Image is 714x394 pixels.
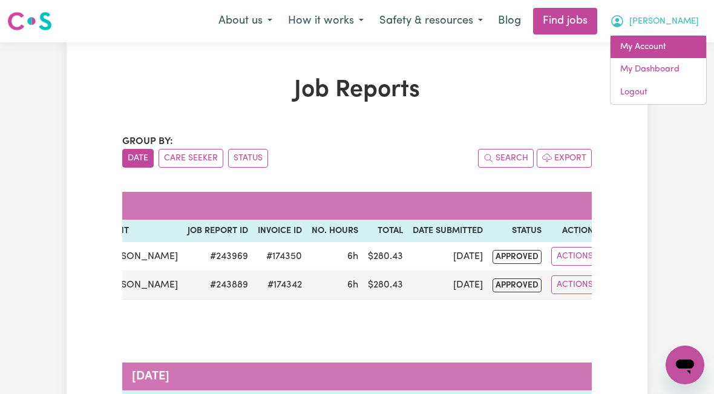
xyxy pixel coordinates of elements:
[307,220,363,243] th: No. Hours
[408,220,488,243] th: Date Submitted
[493,250,542,264] span: approved
[372,8,491,34] button: Safety & resources
[363,220,408,243] th: Total
[122,137,173,146] span: Group by:
[183,220,253,243] th: Job Report ID
[491,8,528,34] a: Blog
[7,7,52,35] a: Careseekers logo
[488,220,546,243] th: Status
[611,36,706,59] a: My Account
[551,247,598,266] button: Actions
[253,271,307,300] td: #174342
[629,15,699,28] span: [PERSON_NAME]
[551,275,598,294] button: Actions
[611,58,706,81] a: My Dashboard
[122,363,669,390] caption: [DATE]
[611,81,706,104] a: Logout
[122,149,154,168] button: sort invoices by date
[183,242,253,271] td: # 243969
[363,271,408,300] td: $ 280.43
[7,10,52,32] img: Careseekers logo
[96,220,183,243] th: Client
[228,149,268,168] button: sort invoices by paid status
[478,149,534,168] button: Search
[211,8,280,34] button: About us
[666,346,704,384] iframe: Button to launch messaging window
[253,220,307,243] th: Invoice ID
[122,76,592,105] h1: Job Reports
[537,149,592,168] button: Export
[602,8,707,34] button: My Account
[253,242,307,271] td: #174350
[56,192,603,220] caption: [DATE]
[533,8,597,34] a: Find jobs
[347,252,358,261] span: 6 hours
[280,8,372,34] button: How it works
[493,278,542,292] span: approved
[159,149,223,168] button: sort invoices by care seeker
[363,242,408,271] td: $ 280.43
[408,271,488,300] td: [DATE]
[347,280,358,290] span: 6 hours
[610,35,707,105] div: My Account
[183,271,253,300] td: # 243889
[96,271,183,300] td: [PERSON_NAME]
[546,220,603,243] th: Actions
[96,242,183,271] td: [PERSON_NAME]
[408,242,488,271] td: [DATE]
